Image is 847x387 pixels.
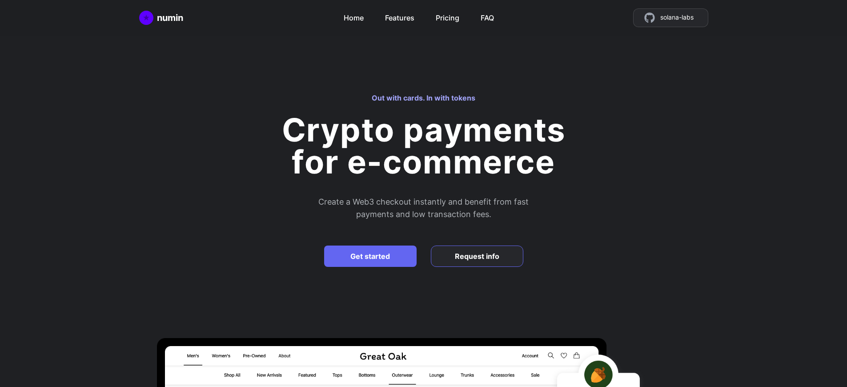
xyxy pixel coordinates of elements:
a: Home [344,9,364,23]
a: source code [633,8,708,27]
span: solana-labs [660,12,694,23]
a: Request info [431,246,523,267]
div: numin [157,12,183,24]
a: Get started [324,246,417,267]
a: Pricing [436,9,459,23]
a: Features [385,9,414,23]
h3: Out with cards. In with tokens [372,93,475,103]
h2: Create a Web3 checkout instantly and benefit from fast payments and low transaction fees. [224,196,624,221]
h1: Crypto payments for e-commerce [282,110,566,181]
a: FAQ [481,9,494,23]
a: Home [139,11,183,25]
